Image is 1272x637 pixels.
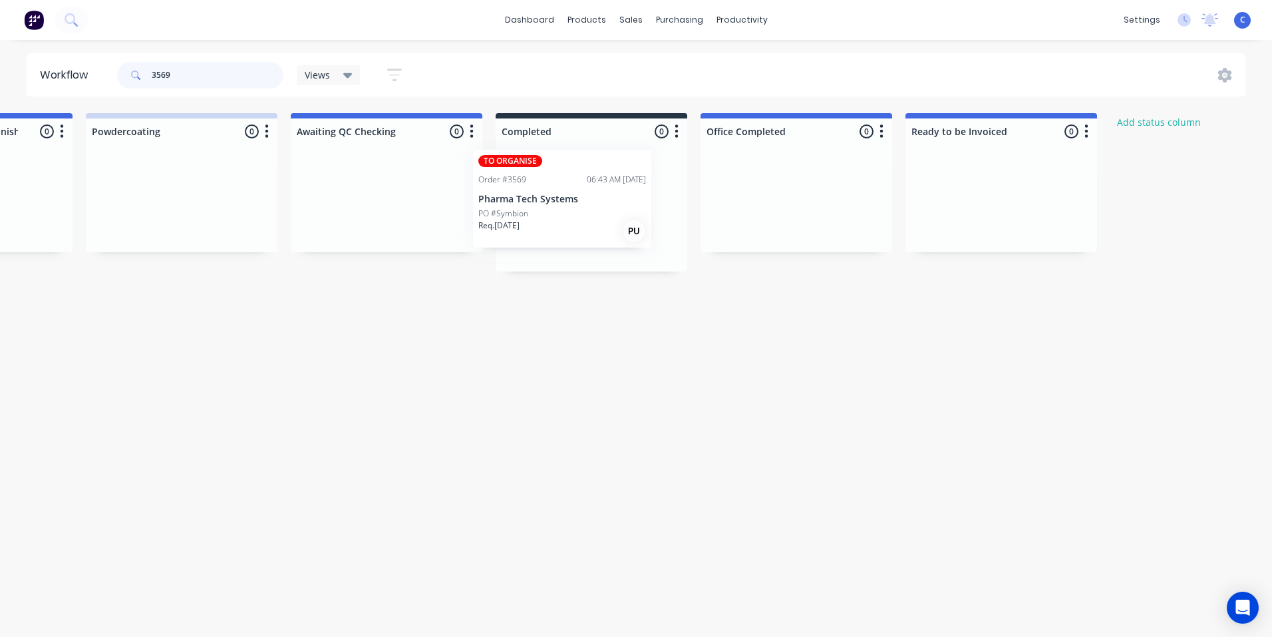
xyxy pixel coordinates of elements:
div: productivity [710,10,774,30]
div: sales [613,10,649,30]
input: Search for orders... [152,62,283,89]
span: 0 [40,124,54,138]
div: Workflow [40,67,94,83]
span: 0 [860,124,874,138]
input: Enter column name… [297,124,428,138]
span: 0 [655,124,669,138]
span: Views [305,68,330,82]
span: 0 [450,124,464,138]
button: Add status column [1110,113,1208,131]
span: 0 [1064,124,1078,138]
input: Enter column name… [911,124,1042,138]
div: purchasing [649,10,710,30]
input: Enter column name… [502,124,633,138]
div: Open Intercom Messenger [1227,592,1259,624]
input: Enter column name… [707,124,838,138]
input: Enter column name… [92,124,223,138]
span: C [1240,14,1245,26]
img: Factory [24,10,44,30]
span: 0 [245,124,259,138]
div: settings [1117,10,1167,30]
div: products [561,10,613,30]
a: dashboard [498,10,561,30]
